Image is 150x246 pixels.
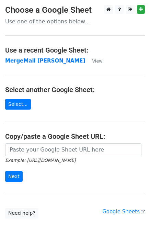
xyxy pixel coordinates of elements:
[5,158,76,163] small: Example: [URL][DOMAIN_NAME]
[5,208,38,219] a: Need help?
[102,209,145,215] a: Google Sheets
[5,46,145,54] h4: Use a recent Google Sheet:
[5,18,145,25] p: Use one of the options below...
[5,99,31,110] a: Select...
[5,132,145,141] h4: Copy/paste a Google Sheet URL:
[92,58,102,64] small: View
[5,171,23,182] input: Next
[5,5,145,15] h3: Choose a Google Sheet
[85,58,102,64] a: View
[5,86,145,94] h4: Select another Google Sheet:
[5,143,141,156] input: Paste your Google Sheet URL here
[5,58,85,64] a: MergeMail [PERSON_NAME]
